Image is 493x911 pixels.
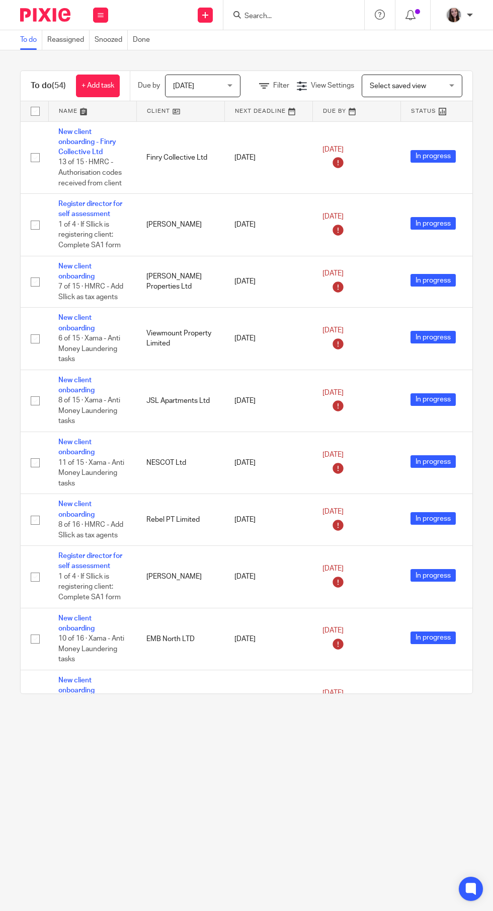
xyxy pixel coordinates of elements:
[136,432,224,494] td: NESCOT Ltd
[136,308,224,370] td: Viewmount Property Limited
[410,512,456,525] span: In progress
[136,121,224,194] td: Finry Collective Ltd
[224,432,312,494] td: [DATE]
[136,608,224,670] td: EMB North LTD
[58,521,123,539] span: 8 of 16 · HMRC - Add Sllick as tax agents
[95,30,128,50] a: Snoozed
[58,677,95,694] a: New client onboarding
[136,194,224,256] td: [PERSON_NAME]
[446,7,462,23] img: Nicole%202023.jpg
[58,200,122,218] a: Register director for self assessment
[138,81,160,91] p: Due by
[58,397,120,425] span: 8 of 15 · Xama - Anti Money Laundering tasks
[52,82,66,90] span: (54)
[58,615,95,632] a: New client onboarding
[58,335,120,363] span: 6 of 15 · Xama - Anti Money Laundering tasks
[322,565,344,572] span: [DATE]
[410,274,456,287] span: In progress
[136,546,224,608] td: [PERSON_NAME]
[410,331,456,343] span: In progress
[58,221,121,249] span: 1 of 4 · If Sllick is registering client: Complete SA1 form
[58,283,123,301] span: 7 of 15 · HMRC - Add Sllick as tax agents
[58,459,124,487] span: 11 of 15 · Xama - Anti Money Laundering tasks
[224,308,312,370] td: [DATE]
[58,128,116,156] a: New client onboarding - Finry Collective Ltd
[173,83,194,90] span: [DATE]
[410,455,456,468] span: In progress
[224,121,312,194] td: [DATE]
[370,83,426,90] span: Select saved view
[58,635,124,663] span: 10 of 16 · Xama - Anti Money Laundering tasks
[322,627,344,635] span: [DATE]
[410,393,456,406] span: In progress
[224,546,312,608] td: [DATE]
[20,8,70,22] img: Pixie
[58,377,95,394] a: New client onboarding
[58,573,121,601] span: 1 of 4 · If Sllick is registering client: Complete SA1 form
[58,501,95,518] a: New client onboarding
[322,146,344,153] span: [DATE]
[311,82,354,89] span: View Settings
[224,670,312,732] td: [DATE]
[322,689,344,696] span: [DATE]
[136,370,224,432] td: JSL Apartments Ltd
[322,508,344,515] span: [DATE]
[76,75,120,97] a: + Add task
[58,314,95,331] a: New client onboarding
[410,217,456,230] span: In progress
[133,30,155,50] a: Done
[273,82,289,89] span: Filter
[136,494,224,546] td: Rebel PT Limited
[47,30,90,50] a: Reassigned
[224,494,312,546] td: [DATE]
[58,439,95,456] a: New client onboarding
[224,194,312,256] td: [DATE]
[58,263,95,280] a: New client onboarding
[322,270,344,277] span: [DATE]
[20,30,42,50] a: To do
[243,12,334,21] input: Search
[224,370,312,432] td: [DATE]
[31,81,66,91] h1: To do
[322,451,344,458] span: [DATE]
[410,632,456,644] span: In progress
[322,213,344,220] span: [DATE]
[224,608,312,670] td: [DATE]
[58,159,122,187] span: 13 of 15 · HMRC - Authorisation codes received from client
[136,256,224,308] td: [PERSON_NAME] Properties Ltd
[322,327,344,334] span: [DATE]
[224,256,312,308] td: [DATE]
[410,569,456,582] span: In progress
[322,389,344,396] span: [DATE]
[58,552,122,570] a: Register director for self assessment
[136,670,224,732] td: EMB Property LTD
[410,150,456,163] span: In progress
